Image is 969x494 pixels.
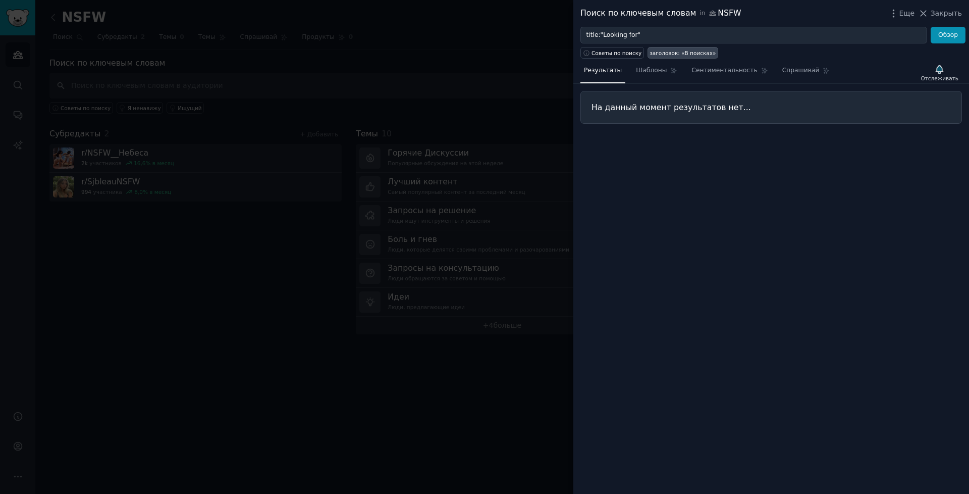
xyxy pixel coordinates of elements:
button: Обзор [931,27,965,44]
ya-tr-span: NSFW [718,7,741,20]
ya-tr-span: Еще [899,9,914,17]
button: Закрыть [918,8,962,19]
ya-tr-span: Закрыть [931,9,962,17]
ya-tr-span: Обзор [938,31,958,38]
a: Шаблоны [632,63,681,83]
ya-tr-span: Советы по поиску [591,50,641,56]
ya-tr-span: Результаты [584,67,622,74]
a: Сентиментальность [688,63,771,83]
ya-tr-span: Сентиментальность [691,67,757,74]
a: Результаты [580,63,625,83]
ya-tr-span: in [699,10,705,17]
ya-tr-span: Отслеживать [921,75,958,81]
ya-tr-span: Шаблоны [636,67,667,74]
ya-tr-span: Спрашивай [782,67,820,74]
a: заголовок: «В поисках» [648,47,718,59]
button: Отслеживать [917,62,962,83]
button: Еще [888,8,914,19]
ya-tr-span: Поиск по ключевым словам [580,7,696,20]
ya-tr-span: На данный момент результатов нет... [591,103,751,112]
ya-tr-span: заголовок: «В поисках» [650,50,716,56]
button: Советы по поиску [580,47,644,59]
a: Спрашивай [779,63,834,83]
input: Попробуйте ключевое слово, связанное с вашим бизнесом [580,27,927,44]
